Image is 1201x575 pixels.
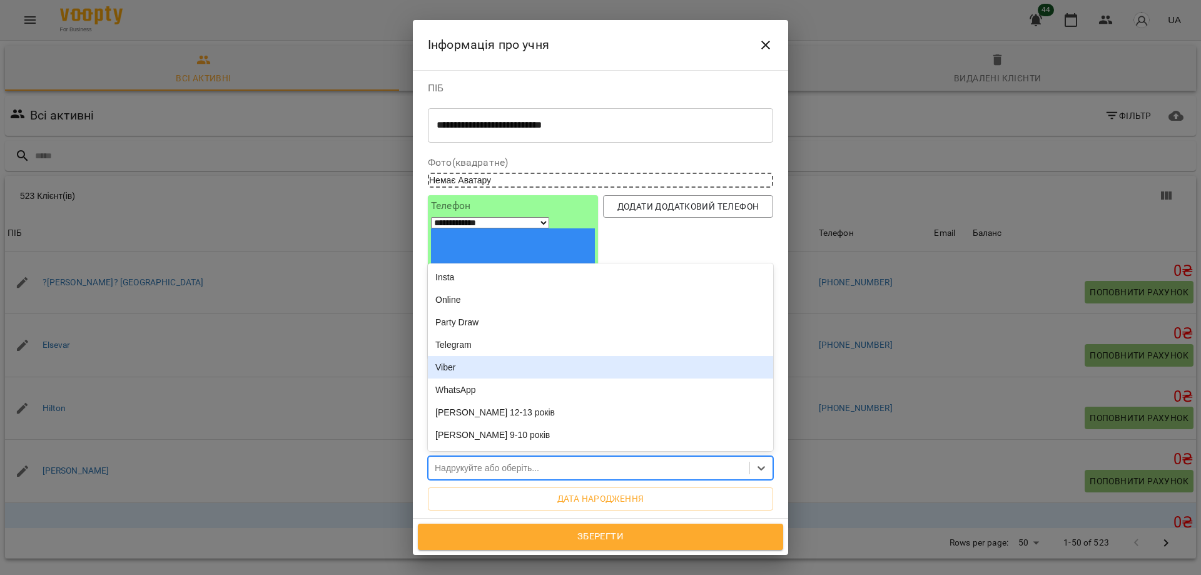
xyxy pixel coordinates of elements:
h6: Інформація про учня [428,35,549,54]
div: Party Draw [428,311,773,333]
button: Close [751,30,781,60]
div: [PERSON_NAME] група 13-16 [428,446,773,469]
label: Телефон [431,201,595,211]
select: Phone number country [431,217,549,228]
label: Нотатка [428,518,773,528]
div: Надрукуйте або оберіть... [435,462,539,474]
span: Додати додатковий телефон [613,199,763,214]
label: Теги [428,442,773,452]
div: Viber [428,356,773,379]
button: Зберегти [418,524,783,550]
span: Зберегти [432,529,769,545]
div: Telegram [428,333,773,356]
div: [PERSON_NAME] 9-10 років [428,424,773,446]
div: WhatsApp [428,379,773,401]
label: Фото(квадратне) [428,158,773,168]
span: Дата народження [438,491,763,506]
span: Немає Аватару [429,175,491,185]
div: [PERSON_NAME] 12-13 років [428,401,773,424]
div: Insta [428,266,773,288]
button: Дата народження [428,487,773,510]
label: ПІБ [428,83,773,93]
img: Ukraine [431,228,595,338]
div: Online [428,288,773,311]
button: Додати додатковий телефон [603,195,773,218]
